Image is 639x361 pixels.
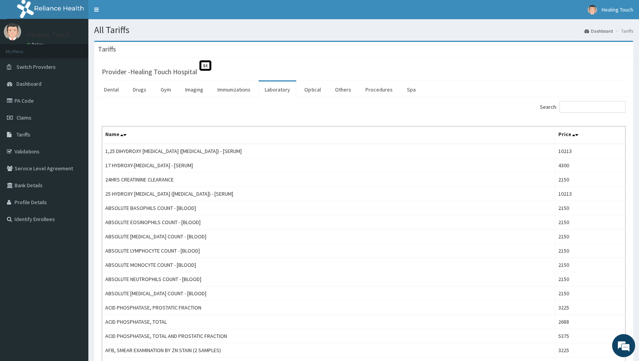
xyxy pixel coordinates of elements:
[602,6,633,13] span: Healing Touch
[540,101,626,113] label: Search:
[102,244,555,258] td: ABSOLUTE LYMPHOCYTE COUNT - [BLOOD]
[102,329,555,343] td: ACID PHOSPHATASE, TOTAL AND PROSTATIC FRACTION
[102,158,555,173] td: 17 HYDROXY-[MEDICAL_DATA] - [SERUM]
[584,28,613,34] a: Dashboard
[102,144,555,158] td: 1,25 DIHYDROXY [MEDICAL_DATA] ([MEDICAL_DATA]) - [SERUM]
[555,301,625,315] td: 3225
[4,23,21,40] img: User Image
[102,215,555,230] td: ABSOLUTE EOSINOPHILS COUNT - [BLOOD]
[555,258,625,272] td: 2150
[154,82,177,98] a: Gym
[126,4,144,22] div: Minimize live chat window
[555,272,625,286] td: 2150
[555,329,625,343] td: 5375
[4,210,146,237] textarea: Type your message and hit 'Enter'
[359,82,399,98] a: Procedures
[555,187,625,201] td: 10213
[17,80,41,87] span: Dashboard
[98,82,125,98] a: Dental
[555,158,625,173] td: 4300
[17,114,32,121] span: Claims
[102,315,555,329] td: ACID PHOSPHATASE, TOTAL
[588,5,597,15] img: User Image
[102,301,555,315] td: ACID PHOSPHATASE, PROSTATIC FRACTION
[102,272,555,286] td: ABSOLUTE NEUTROPHILS COUNT - [BLOOD]
[98,46,116,53] h3: Tariffs
[555,215,625,230] td: 2150
[199,60,211,71] span: St
[17,63,56,70] span: Switch Providers
[559,101,626,113] input: Search:
[298,82,327,98] a: Optical
[179,82,209,98] a: Imaging
[40,43,129,53] div: Chat with us now
[102,286,555,301] td: ABSOLUTE [MEDICAL_DATA] COUNT - [BLOOD]
[555,126,625,144] th: Price
[102,201,555,215] td: ABSOLUTE BASOPHILS COUNT - [BLOOD]
[102,343,555,358] td: AFB, SMEAR EXAMINATION BY ZN STAIN (2 SAMPLES)
[17,131,30,138] span: Tariffs
[94,25,633,35] h1: All Tariffs
[259,82,296,98] a: Laboratory
[102,126,555,144] th: Name
[555,244,625,258] td: 2150
[329,82,357,98] a: Others
[401,82,422,98] a: Spa
[555,201,625,215] td: 2150
[211,82,257,98] a: Immunizations
[27,31,70,38] p: Healing Touch
[45,97,106,175] span: We're online!
[127,82,153,98] a: Drugs
[555,144,625,158] td: 10213
[14,38,31,58] img: d_794563401_company_1708531726252_794563401
[555,315,625,329] td: 2688
[102,68,197,75] h3: Provider - Healing Touch Hospital
[555,173,625,187] td: 2150
[614,28,633,34] li: Tariffs
[555,230,625,244] td: 2150
[555,343,625,358] td: 3225
[555,286,625,301] td: 2150
[102,173,555,187] td: 24HRS CREATININE CLEARANCE
[102,258,555,272] td: ABSOLUTE MONOCYTE COUNT - [BLOOD]
[102,187,555,201] td: 25 HYDROXY [MEDICAL_DATA] ([MEDICAL_DATA]) - [SERUM]
[27,42,45,47] a: Online
[102,230,555,244] td: ABSOLUTE [MEDICAL_DATA] COUNT - [BLOOD]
